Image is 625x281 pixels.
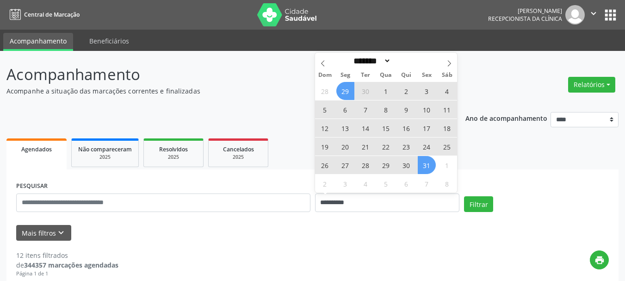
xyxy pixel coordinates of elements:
[377,137,395,156] span: Outubro 22, 2025
[438,82,456,100] span: Outubro 4, 2025
[418,137,436,156] span: Outubro 24, 2025
[351,56,391,66] select: Month
[357,175,375,193] span: Novembro 4, 2025
[594,255,605,265] i: print
[223,145,254,153] span: Cancelados
[215,154,261,161] div: 2025
[21,145,52,153] span: Agendados
[438,100,456,119] span: Outubro 11, 2025
[438,137,456,156] span: Outubro 25, 2025
[336,119,354,137] span: Outubro 13, 2025
[418,156,436,174] span: Outubro 31, 2025
[316,156,334,174] span: Outubro 26, 2025
[336,100,354,119] span: Outubro 6, 2025
[24,11,80,19] span: Central de Marcação
[6,63,435,86] p: Acompanhamento
[590,250,609,269] button: print
[335,72,355,78] span: Seg
[357,119,375,137] span: Outubro 14, 2025
[336,175,354,193] span: Novembro 3, 2025
[336,156,354,174] span: Outubro 27, 2025
[377,156,395,174] span: Outubro 29, 2025
[418,175,436,193] span: Novembro 7, 2025
[316,137,334,156] span: Outubro 19, 2025
[16,179,48,194] label: PESQUISAR
[488,7,562,15] div: [PERSON_NAME]
[377,100,395,119] span: Outubro 8, 2025
[416,72,437,78] span: Sex
[397,82,415,100] span: Outubro 2, 2025
[464,196,493,212] button: Filtrar
[568,77,615,93] button: Relatórios
[78,145,132,153] span: Não compareceram
[16,270,118,278] div: Página 1 de 1
[316,100,334,119] span: Outubro 5, 2025
[488,15,562,23] span: Recepcionista da clínica
[56,228,66,238] i: keyboard_arrow_down
[397,100,415,119] span: Outubro 9, 2025
[465,112,547,124] p: Ano de acompanhamento
[159,145,188,153] span: Resolvidos
[396,72,416,78] span: Qui
[316,82,334,100] span: Setembro 28, 2025
[377,82,395,100] span: Outubro 1, 2025
[316,119,334,137] span: Outubro 12, 2025
[6,86,435,96] p: Acompanhe a situação das marcações correntes e finalizadas
[336,137,354,156] span: Outubro 20, 2025
[397,175,415,193] span: Novembro 6, 2025
[437,72,457,78] span: Sáb
[418,82,436,100] span: Outubro 3, 2025
[397,137,415,156] span: Outubro 23, 2025
[397,156,415,174] span: Outubro 30, 2025
[357,137,375,156] span: Outubro 21, 2025
[391,56,421,66] input: Year
[438,175,456,193] span: Novembro 8, 2025
[377,119,395,137] span: Outubro 15, 2025
[418,100,436,119] span: Outubro 10, 2025
[16,260,118,270] div: de
[376,72,396,78] span: Qua
[565,5,585,25] img: img
[602,7,619,23] button: apps
[588,8,599,19] i: 
[6,7,80,22] a: Central de Marcação
[355,72,376,78] span: Ter
[438,119,456,137] span: Outubro 18, 2025
[316,175,334,193] span: Novembro 2, 2025
[357,100,375,119] span: Outubro 7, 2025
[357,82,375,100] span: Setembro 30, 2025
[377,175,395,193] span: Novembro 5, 2025
[16,225,71,241] button: Mais filtroskeyboard_arrow_down
[418,119,436,137] span: Outubro 17, 2025
[24,261,118,269] strong: 344357 marcações agendadas
[315,72,335,78] span: Dom
[438,156,456,174] span: Novembro 1, 2025
[150,154,197,161] div: 2025
[83,33,136,49] a: Beneficiários
[357,156,375,174] span: Outubro 28, 2025
[336,82,354,100] span: Setembro 29, 2025
[585,5,602,25] button: 
[78,154,132,161] div: 2025
[16,250,118,260] div: 12 itens filtrados
[397,119,415,137] span: Outubro 16, 2025
[3,33,73,51] a: Acompanhamento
